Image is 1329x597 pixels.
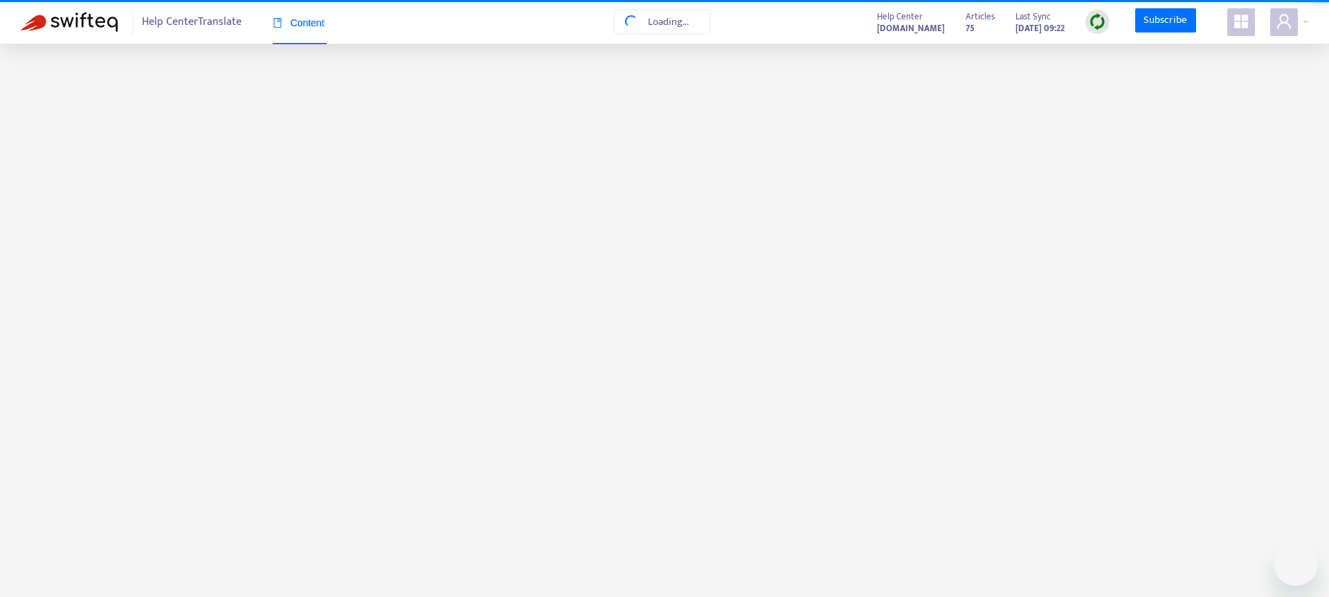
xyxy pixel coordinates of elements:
[1135,8,1196,33] a: Subscribe
[1089,13,1106,30] img: sync.dc5367851b00ba804db3.png
[966,9,995,24] span: Articles
[142,9,242,35] span: Help Center Translate
[1015,21,1065,36] strong: [DATE] 09:22
[1274,542,1318,586] iframe: Button to launch messaging window
[877,20,945,36] a: [DOMAIN_NAME]
[1233,13,1249,30] span: appstore
[966,21,975,36] strong: 75
[1015,9,1051,24] span: Last Sync
[273,18,282,28] span: book
[273,17,325,28] span: Content
[877,21,945,36] strong: [DOMAIN_NAME]
[1276,13,1292,30] span: user
[877,9,923,24] span: Help Center
[21,12,118,32] img: Swifteq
